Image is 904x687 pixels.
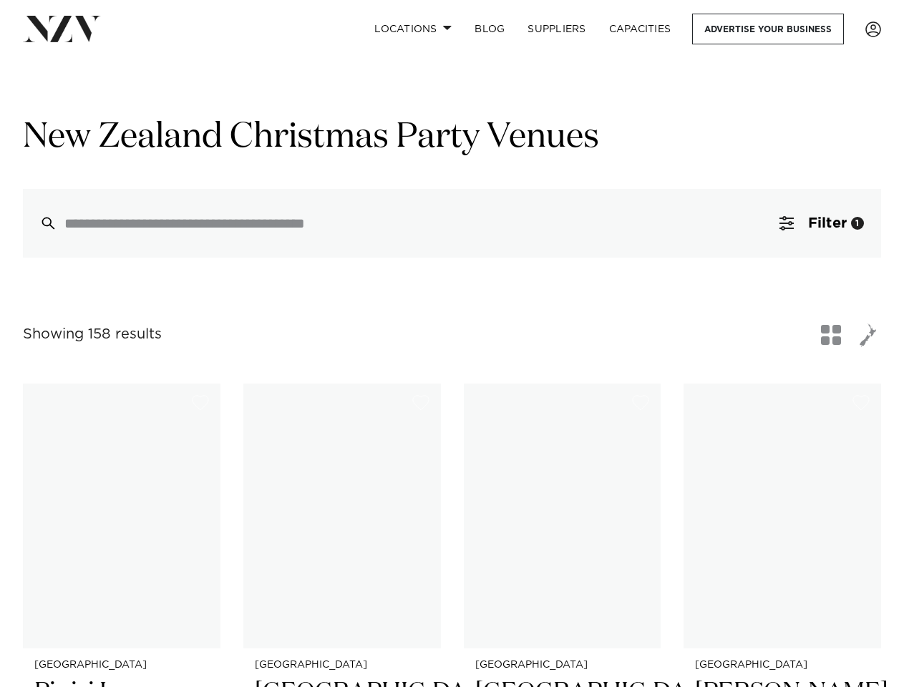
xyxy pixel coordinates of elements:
[695,660,870,671] small: [GEOGRAPHIC_DATA]
[23,16,101,42] img: nzv-logo.png
[762,189,881,258] button: Filter1
[692,14,844,44] a: Advertise your business
[255,660,429,671] small: [GEOGRAPHIC_DATA]
[475,660,650,671] small: [GEOGRAPHIC_DATA]
[598,14,683,44] a: Capacities
[23,115,881,160] h1: New Zealand Christmas Party Venues
[463,14,516,44] a: BLOG
[23,323,162,346] div: Showing 158 results
[851,217,864,230] div: 1
[516,14,597,44] a: SUPPLIERS
[808,216,847,230] span: Filter
[363,14,463,44] a: Locations
[34,660,209,671] small: [GEOGRAPHIC_DATA]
